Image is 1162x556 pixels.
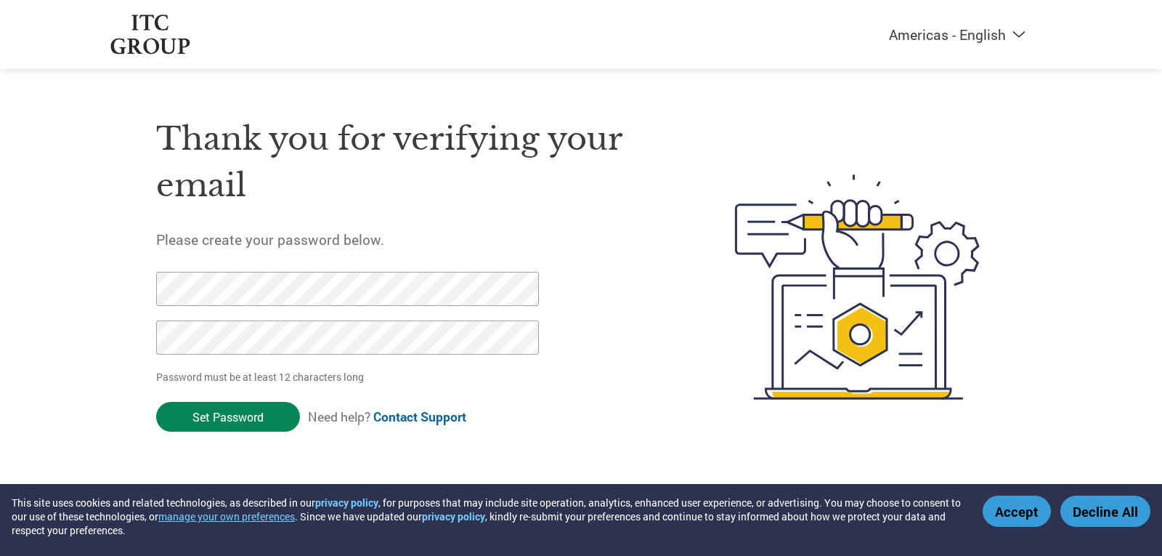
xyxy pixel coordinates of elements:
h1: Thank you for verifying your email [156,116,666,209]
button: Decline All [1060,496,1150,527]
p: Password must be at least 12 characters long [156,369,544,384]
div: This site uses cookies and related technologies, as described in our , for purposes that may incl... [12,496,962,537]
a: privacy policy [315,496,378,509]
h5: Please create your password below. [156,230,666,249]
img: create-password [709,94,1007,480]
input: Set Password [156,402,300,432]
a: privacy policy [422,509,485,523]
span: Need help? [308,408,466,425]
img: ITC Group [109,15,192,55]
button: Accept [983,496,1051,527]
button: manage your own preferences [158,509,295,523]
a: Contact Support [373,408,466,425]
